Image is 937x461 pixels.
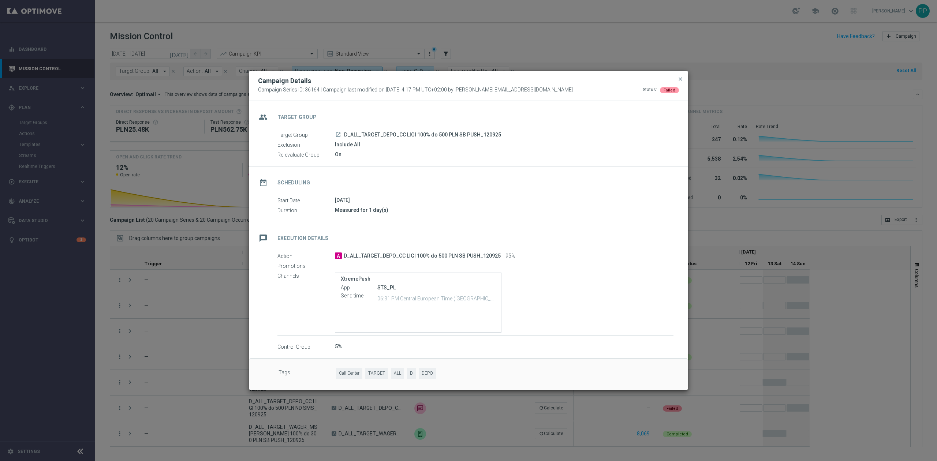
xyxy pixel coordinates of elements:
[277,179,310,186] h2: Scheduling
[335,141,673,148] div: Include All
[277,273,335,279] label: Channels
[257,176,270,189] i: date_range
[279,368,336,379] label: Tags
[377,284,496,291] div: STS_PL
[277,253,335,259] label: Action
[277,197,335,204] label: Start Date
[341,285,377,291] label: App
[277,344,335,350] label: Control Group
[335,196,673,204] div: [DATE]
[277,151,335,158] label: Re-evaluate Group
[335,132,341,138] a: launch
[505,253,515,259] span: 95%
[277,114,317,121] h2: Target Group
[335,151,673,158] div: On
[258,76,311,85] h2: Campaign Details
[257,110,270,124] i: group
[257,232,270,245] i: message
[277,142,335,148] label: Exclusion
[391,368,404,379] span: ALL
[419,368,436,379] span: DEPO
[258,87,573,93] span: Campaign Series ID: 36164 | Campaign last modified on [DATE] 4:17 PM UTC+02:00 by [PERSON_NAME][E...
[643,87,657,93] div: Status:
[365,368,388,379] span: TARGET
[277,207,335,214] label: Duration
[335,252,342,259] span: A
[677,76,683,82] span: close
[341,293,377,299] label: Send time
[277,235,328,242] h2: Execution Details
[277,263,335,269] label: Promotions
[335,343,673,350] div: 5%
[344,253,501,259] span: D_ALL_TARGET_DEPO_CC LIGI 100% do 500 PLN SB PUSH_120925
[664,88,675,93] span: Failed
[344,132,501,138] span: D_ALL_TARGET_DEPO_CC LIGI 100% do 500 PLN SB PUSH_120925
[341,276,496,282] label: XtremePush
[336,368,362,379] span: Call Center
[335,206,673,214] div: Measured for 1 day(s)
[407,368,416,379] span: D
[660,87,679,93] colored-tag: Failed
[277,132,335,138] label: Target Group
[377,295,496,302] p: 06:31 PM Central European Time ([GEOGRAPHIC_DATA]) (UTC +02:00)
